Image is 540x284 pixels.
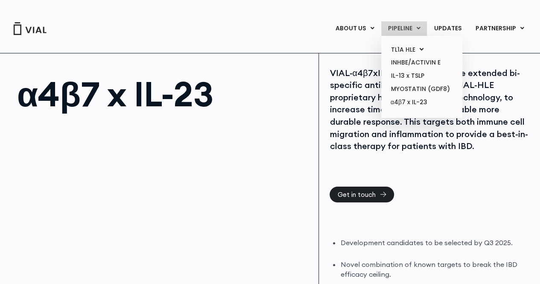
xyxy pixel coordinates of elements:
span: Get in touch [337,191,375,198]
li: Novel combination of known targets to break the IBD efficacy ceiling. [340,260,529,279]
li: Development candidates to be selected by Q3 2025. [340,238,529,248]
a: PARTNERSHIPMenu Toggle [469,21,531,36]
a: TL1A HLEMenu Toggle [384,43,459,56]
a: PIPELINEMenu Toggle [381,21,427,36]
a: UPDATES [427,21,468,36]
a: α4β7 x IL-23 [384,96,459,109]
a: IL-13 x TSLP [384,69,459,82]
a: INHBE/ACTIVIN E [384,56,459,69]
div: VIAL-α4β7xIL23-HLE is a half-life extended bi-specific antibody, powered by VIAL-HLE proprietary ... [330,67,529,152]
a: MYOSTATIN (GDF8) [384,82,459,96]
h1: α4β7 x IL-23 [17,77,310,111]
a: ABOUT USMenu Toggle [329,21,381,36]
a: Get in touch [330,187,394,202]
img: Vial Logo [13,22,47,35]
